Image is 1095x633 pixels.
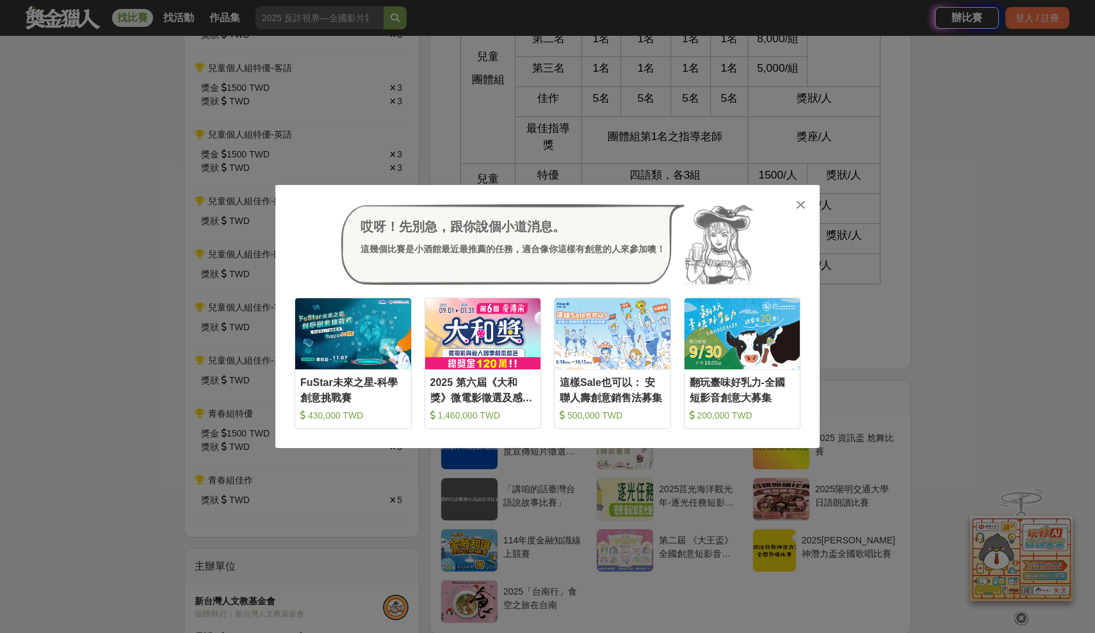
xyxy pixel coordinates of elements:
div: 1,460,000 TWD [430,409,536,422]
div: 430,000 TWD [300,409,406,422]
div: 這幾個比賽是小酒館最近最推薦的任務，適合像你這樣有創意的人來參加噢！ [361,243,665,256]
div: FuStar未來之星-科學創意挑戰賽 [300,375,406,404]
a: Cover Image這樣Sale也可以： 安聯人壽創意銷售法募集 500,000 TWD [554,298,671,429]
a: Cover Image2025 第六屆《大和獎》微電影徵選及感人實事分享 1,460,000 TWD [425,298,542,429]
div: 翻玩臺味好乳力-全國短影音創意大募集 [690,375,795,404]
img: Cover Image [685,298,800,369]
div: 500,000 TWD [560,409,665,422]
div: 2025 第六屆《大和獎》微電影徵選及感人實事分享 [430,375,536,404]
div: 這樣Sale也可以： 安聯人壽創意銷售法募集 [560,375,665,404]
img: Avatar [685,204,754,285]
a: Cover ImageFuStar未來之星-科學創意挑戰賽 430,000 TWD [295,298,412,429]
div: 哎呀！先別急，跟你說個小道消息。 [361,217,665,236]
img: Cover Image [295,298,411,369]
a: Cover Image翻玩臺味好乳力-全國短影音創意大募集 200,000 TWD [684,298,801,429]
img: Cover Image [555,298,670,369]
div: 200,000 TWD [690,409,795,422]
img: Cover Image [425,298,541,369]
